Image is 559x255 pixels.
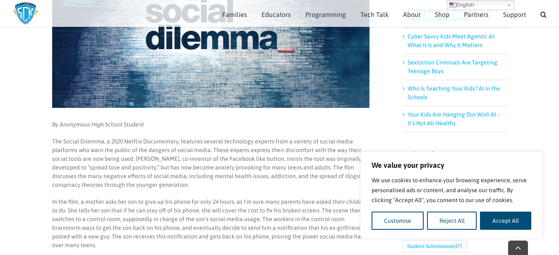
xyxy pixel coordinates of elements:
img: Savvy Cyber Kids Logo [12,2,38,25]
span: Shop [435,11,449,18]
a: Sextortion Criminals Are Targeting Teenage Boys [408,59,497,74]
span: Support [503,11,526,18]
span: Families [222,11,247,18]
a: Cyber Savvy Kids Meet Agentic AI: What It Is and Why It Matters [408,33,495,48]
p: We value your privacy [372,160,531,170]
h4: Read more about… [403,151,507,156]
a: Your Kids Are Hanging Out With AI – It’s Not All Healthy [408,111,500,126]
button: Accept All [480,212,531,230]
button: Customise [372,212,424,230]
img: en [449,2,456,8]
a: Student Submissions (47 items) [403,240,467,252]
span: About [403,11,420,18]
span: (47) [453,241,462,252]
span: Programming [305,11,346,18]
span: Partners [464,11,489,18]
button: Reject All [427,212,477,230]
em: By Anonymous High School Student [52,121,144,128]
p: The Social Dilemma, a 2020 Netflix Documentary, features several technology experts from a variet... [52,137,369,189]
p: In the film, a mother asks her son to give up his phone for only 24 hours, as I’m sure many paren... [52,198,369,250]
span: Educators [262,11,291,18]
span: Tech Talk [360,11,389,18]
a: Who Is Teaching Your Kids? AI In the Schools [408,85,500,100]
p: We use cookies to enhance your browsing experience, serve personalised ads or content, and analys... [372,175,531,205]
